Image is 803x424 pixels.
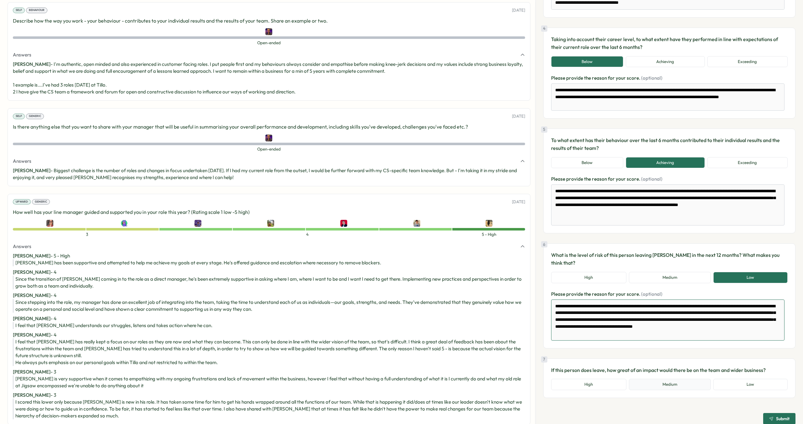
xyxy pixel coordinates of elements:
span: provide [566,75,584,81]
span: provide [566,176,584,182]
span: 5 - High [453,232,525,237]
img: Adrian Pearcey [265,28,272,35]
span: score. [627,75,641,81]
div: 5 [541,126,547,133]
div: [PERSON_NAME] has been supportive and attempted to help me achieve my goals at every stage. He's ... [15,259,525,266]
div: Generic [32,199,50,205]
div: 4 [541,25,547,32]
span: reason [592,291,608,297]
p: - 4 [13,315,525,322]
div: Self [13,8,25,13]
span: for [608,176,616,182]
span: Open-ended [13,40,525,46]
span: [PERSON_NAME] [13,292,51,298]
span: the [584,176,592,182]
button: Below [551,56,623,67]
p: - 4 [13,269,525,276]
img: Jay Murphy [486,220,492,227]
span: reason [592,75,608,81]
button: High [551,272,626,283]
span: (optional) [641,291,662,297]
span: for [608,291,616,297]
button: Low [713,379,788,390]
span: [PERSON_NAME] [13,332,51,338]
span: Please [551,176,566,182]
button: High [551,379,626,390]
span: [PERSON_NAME] [13,392,51,398]
button: Low [713,272,788,283]
span: Please [551,75,566,81]
button: Answers [13,158,525,165]
img: Steven [340,220,347,227]
button: Exceeding [707,157,788,168]
button: Achieving [626,157,705,168]
span: your [616,75,627,81]
span: [PERSON_NAME] [13,315,51,321]
span: your [616,176,627,182]
div: 7 [541,356,547,363]
span: for [608,75,616,81]
button: Answers [13,51,525,58]
span: 4 [161,232,453,237]
span: [PERSON_NAME] [13,61,51,67]
div: 6 [541,241,547,247]
span: the [584,291,592,297]
button: Answers [13,243,525,250]
div: Since stepping into the role, my manager has done an excellent job of integrating into the team, ... [15,299,525,313]
img: Omar Govea [194,220,201,227]
button: Medium [629,379,710,390]
button: Achieving [626,56,705,67]
p: - 5 - High [13,252,525,259]
p: Is there anything else that you want to share with your manager that will be useful in summarisin... [13,123,525,131]
p: [DATE] [512,114,525,119]
img: Angel Yebra [121,220,128,227]
p: To what extent has their behaviour over the last 6 months contributed to their individual results... [551,136,788,152]
div: Self [13,114,25,119]
span: (optional) [641,176,662,182]
span: 3 [13,232,161,237]
span: Answers [13,158,31,165]
p: - Biggest challenge is the number of roles and changes in focus undertaken [DATE]. If I had my cu... [13,167,525,181]
p: If this person does leave, how great of an impact would there be on the team and wider business? [551,366,788,374]
p: - 3 [13,392,525,399]
span: [PERSON_NAME] [13,369,51,375]
span: Answers [13,243,31,250]
span: score. [627,291,641,297]
div: Generic [26,114,44,119]
span: Answers [13,51,31,58]
span: the [584,75,592,81]
span: Submit [776,416,790,421]
img: Samantha Broomfield [413,220,420,227]
span: [PERSON_NAME] [13,269,51,275]
button: Medium [629,272,710,283]
div: [PERSON_NAME] is very supportive when it comes to empathizing with my ongoing frustrations and la... [15,375,525,389]
p: - 4 [13,292,525,299]
span: reason [592,176,608,182]
img: Adrian Pearcey [265,135,272,141]
span: Open-ended [13,146,525,152]
span: Please [551,291,566,297]
p: Taking into account their career level, to what extent have they performed in line with expectati... [551,35,788,51]
p: Describe how the way you work - your behaviour - contributes to your individual results and the r... [13,17,525,25]
p: - 3 [13,368,525,375]
div: I scored this lower only because [PERSON_NAME] is new in his role. It has taken some time for him... [15,399,525,419]
div: Since the transition of [PERSON_NAME] coming in to the role as a direct manager, he's been extrem... [15,276,525,289]
span: [PERSON_NAME] [13,253,51,259]
p: - 4 [13,331,525,338]
span: score. [627,176,641,182]
span: [PERSON_NAME] [13,167,51,173]
p: [DATE] [512,8,525,13]
p: How well has your line manager guided and supported you in your role this year? (Rating scale 1 l... [13,208,525,216]
img: Kate Blackburn [46,220,53,227]
div: I feel that [PERSON_NAME] has really kept a focus on our roles as they are now and what they can ... [15,338,525,366]
div: Upward [13,199,31,205]
span: (optional) [641,75,662,81]
p: - I'm authentic, open minded and also experienced in customer facing roles. I put people first an... [13,61,525,95]
p: What is the level of risk of this person leaving [PERSON_NAME] in the next 12 months? What makes ... [551,251,788,267]
button: Exceeding [707,56,788,67]
div: Behaviour [26,8,47,13]
span: your [616,291,627,297]
button: Below [551,157,623,168]
span: provide [566,291,584,297]
div: I feel that [PERSON_NAME] understands our struggles, listens and takes action where he can. [15,322,525,329]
